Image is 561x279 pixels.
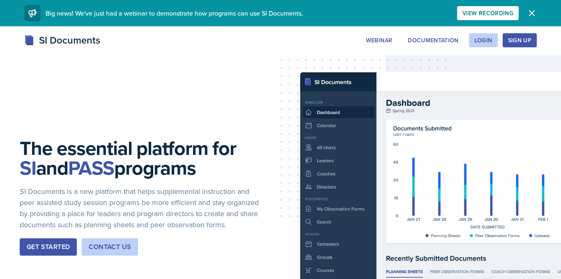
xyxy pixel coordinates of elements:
[462,10,513,16] div: View Recording
[408,37,459,44] div: Documentation
[366,37,392,44] div: Webinar
[457,6,519,20] button: View Recording
[20,238,77,256] button: Get Started
[402,33,464,47] button: Documentation
[89,242,131,252] div: Contact Us
[469,33,498,47] button: Login
[24,33,100,48] div: SI Documents
[82,238,138,256] button: Contact Us
[503,33,537,47] button: Sign Up
[474,37,492,44] div: Login
[27,242,70,252] div: Get Started
[361,33,398,47] button: Webinar
[46,9,303,18] span: Big news! We've just had a webinar to demonstrate how programs can use SI Documents.
[508,37,531,44] div: Sign Up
